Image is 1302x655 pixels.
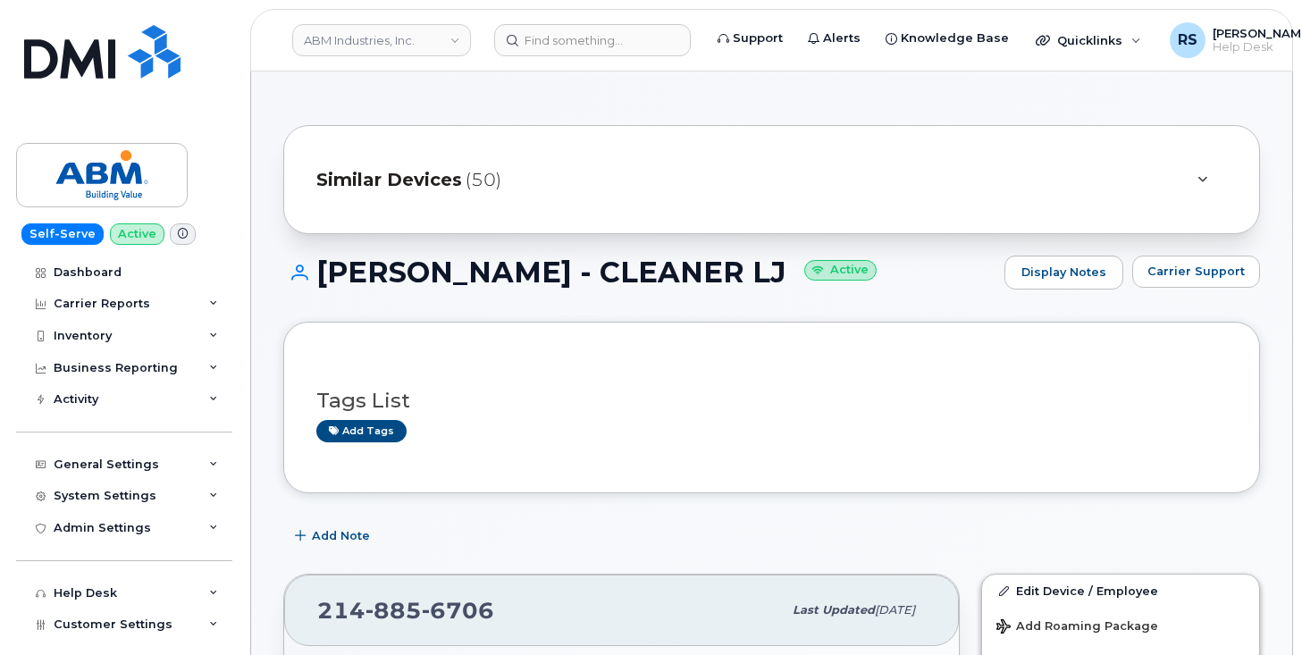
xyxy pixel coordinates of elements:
span: [DATE] [875,603,915,617]
a: Add tags [316,420,407,442]
h1: [PERSON_NAME] - CLEANER LJ [283,256,995,288]
span: Add Note [312,527,370,544]
span: 6706 [422,597,494,624]
span: Carrier Support [1147,263,1245,280]
span: Last updated [793,603,875,617]
span: Similar Devices [316,167,462,193]
button: Add Roaming Package [982,607,1259,643]
span: Add Roaming Package [996,619,1158,636]
span: (50) [466,167,501,193]
button: Add Note [283,520,385,552]
a: Display Notes [1004,256,1123,290]
button: Carrier Support [1132,256,1260,288]
a: Edit Device / Employee [982,575,1259,607]
span: 214 [317,597,494,624]
h3: Tags List [316,390,1227,412]
span: 885 [365,597,422,624]
small: Active [804,260,877,281]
